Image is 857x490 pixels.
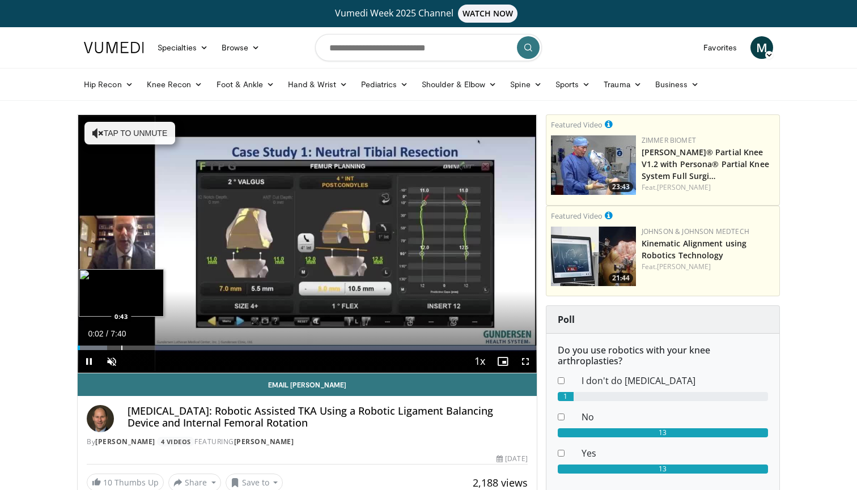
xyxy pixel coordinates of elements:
[573,410,777,424] dd: No
[551,227,636,286] img: 85482610-0380-4aae-aa4a-4a9be0c1a4f1.150x105_q85_crop-smart_upscale.jpg
[78,373,537,396] a: Email [PERSON_NAME]
[128,405,528,429] h4: [MEDICAL_DATA]: Robotic Assisted TKA Using a Robotic Ligament Balancing Device and Internal Femor...
[497,454,527,464] div: [DATE]
[642,182,775,193] div: Feat.
[473,476,528,489] span: 2,188 views
[78,115,537,373] video-js: Video Player
[558,392,574,401] div: 1
[458,5,518,23] span: WATCH NOW
[234,437,294,446] a: [PERSON_NAME]
[111,329,126,338] span: 7:40
[215,36,267,59] a: Browse
[609,273,633,283] span: 21:44
[86,5,771,23] a: Vumedi Week 2025 ChannelWATCH NOW
[642,135,696,145] a: Zimmer Biomet
[573,446,777,460] dd: Yes
[657,182,711,192] a: [PERSON_NAME]
[573,374,777,387] dd: I don't do [MEDICAL_DATA]
[558,313,575,326] strong: Poll
[210,73,282,96] a: Foot & Ankle
[415,73,503,96] a: Shoulder & Elbow
[87,437,528,447] div: By FEATURING
[549,73,597,96] a: Sports
[551,135,636,195] a: 23:43
[87,405,114,432] img: Avatar
[551,120,603,130] small: Featured Video
[100,350,123,373] button: Unmute
[697,36,744,59] a: Favorites
[551,211,603,221] small: Featured Video
[78,350,100,373] button: Pause
[503,73,548,96] a: Spine
[558,465,768,474] div: 13
[95,437,155,446] a: [PERSON_NAME]
[750,36,773,59] a: M
[78,346,537,350] div: Progress Bar
[103,477,112,488] span: 10
[88,329,103,338] span: 0:02
[84,42,144,53] img: VuMedi Logo
[106,329,108,338] span: /
[648,73,706,96] a: Business
[281,73,354,96] a: Hand & Wrist
[140,73,210,96] a: Knee Recon
[597,73,648,96] a: Trauma
[551,227,636,286] a: 21:44
[514,350,537,373] button: Fullscreen
[609,182,633,192] span: 23:43
[558,345,768,367] h6: Do you use robotics with your knee arthroplasties?
[84,122,175,144] button: Tap to unmute
[642,147,769,181] a: [PERSON_NAME]® Partial Knee V1.2 with Persona® Partial Knee System Full Surgi…
[551,135,636,195] img: 99b1778f-d2b2-419a-8659-7269f4b428ba.150x105_q85_crop-smart_upscale.jpg
[558,428,768,437] div: 13
[469,350,491,373] button: Playback Rate
[157,437,194,446] a: 4 Videos
[315,34,542,61] input: Search topics, interventions
[642,227,749,236] a: Johnson & Johnson MedTech
[354,73,415,96] a: Pediatrics
[642,238,747,261] a: Kinematic Alignment using Robotics Technology
[491,350,514,373] button: Enable picture-in-picture mode
[642,262,775,272] div: Feat.
[79,269,164,317] img: image.jpeg
[657,262,711,271] a: [PERSON_NAME]
[151,36,215,59] a: Specialties
[77,73,140,96] a: Hip Recon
